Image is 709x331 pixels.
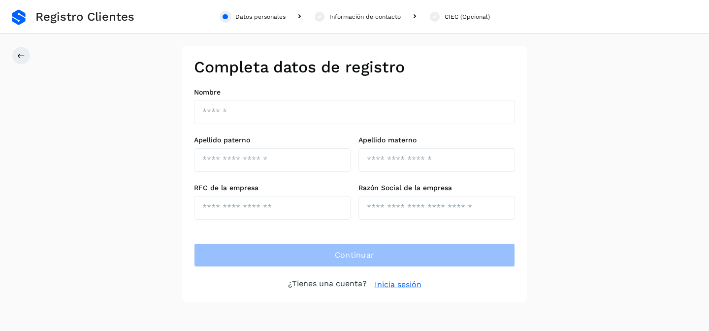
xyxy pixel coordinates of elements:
label: Razón Social de la empresa [358,184,515,192]
label: Apellido materno [358,136,515,144]
p: ¿Tienes una cuenta? [288,279,367,291]
div: Información de contacto [329,12,401,21]
label: RFC de la empresa [194,184,351,192]
label: Nombre [194,88,515,97]
a: Inicia sesión [375,279,421,291]
button: Continuar [194,243,515,267]
span: Registro Clientes [35,10,134,24]
div: Datos personales [235,12,286,21]
span: Continuar [335,250,375,261]
h2: Completa datos de registro [194,58,515,76]
label: Apellido paterno [194,136,351,144]
div: CIEC (Opcional) [445,12,490,21]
